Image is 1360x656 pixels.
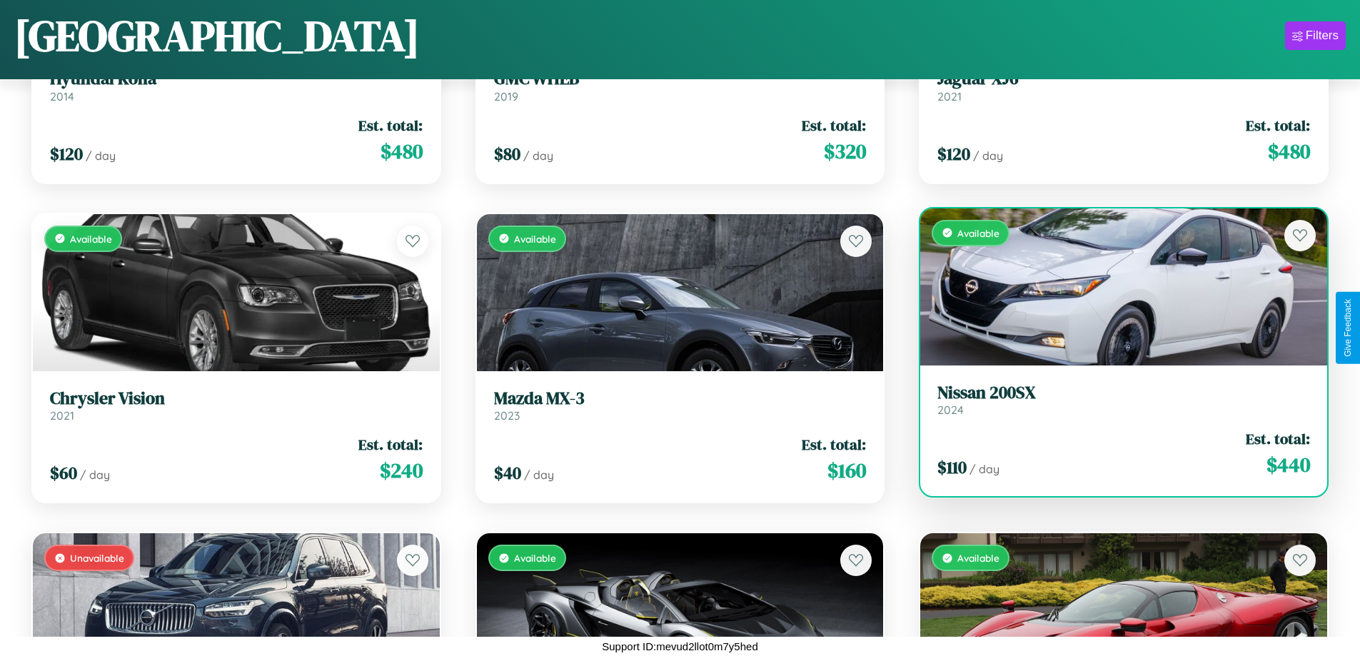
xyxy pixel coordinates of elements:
[14,6,420,65] h1: [GEOGRAPHIC_DATA]
[86,148,116,163] span: / day
[381,137,423,166] span: $ 480
[1246,115,1310,136] span: Est. total:
[937,69,1310,104] a: Jaguar XJ62021
[514,233,556,245] span: Available
[50,69,423,89] h3: Hyundai Kona
[957,552,999,564] span: Available
[937,455,967,479] span: $ 110
[523,148,553,163] span: / day
[1266,450,1310,479] span: $ 440
[50,89,74,104] span: 2014
[937,69,1310,89] h3: Jaguar XJ6
[602,637,757,656] p: Support ID: mevud2llot0m7y5hed
[937,383,1310,418] a: Nissan 200SX2024
[937,403,964,417] span: 2024
[957,227,999,239] span: Available
[50,69,423,104] a: Hyundai Kona2014
[1268,137,1310,166] span: $ 480
[50,408,74,423] span: 2021
[1285,21,1346,50] button: Filters
[494,89,518,104] span: 2019
[50,461,77,485] span: $ 60
[524,468,554,482] span: / day
[70,552,124,564] span: Unavailable
[50,388,423,423] a: Chrysler Vision2021
[50,388,423,409] h3: Chrysler Vision
[494,461,521,485] span: $ 40
[973,148,1003,163] span: / day
[380,456,423,485] span: $ 240
[50,142,83,166] span: $ 120
[827,456,866,485] span: $ 160
[358,434,423,455] span: Est. total:
[1343,299,1353,357] div: Give Feedback
[494,388,867,423] a: Mazda MX-32023
[494,388,867,409] h3: Mazda MX-3
[358,115,423,136] span: Est. total:
[802,434,866,455] span: Est. total:
[494,142,520,166] span: $ 80
[494,408,520,423] span: 2023
[1246,428,1310,449] span: Est. total:
[494,69,867,104] a: GMC WHEB2019
[824,137,866,166] span: $ 320
[937,142,970,166] span: $ 120
[937,89,962,104] span: 2021
[494,69,867,89] h3: GMC WHEB
[969,462,999,476] span: / day
[937,383,1310,403] h3: Nissan 200SX
[802,115,866,136] span: Est. total:
[514,552,556,564] span: Available
[1306,29,1339,43] div: Filters
[80,468,110,482] span: / day
[70,233,112,245] span: Available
